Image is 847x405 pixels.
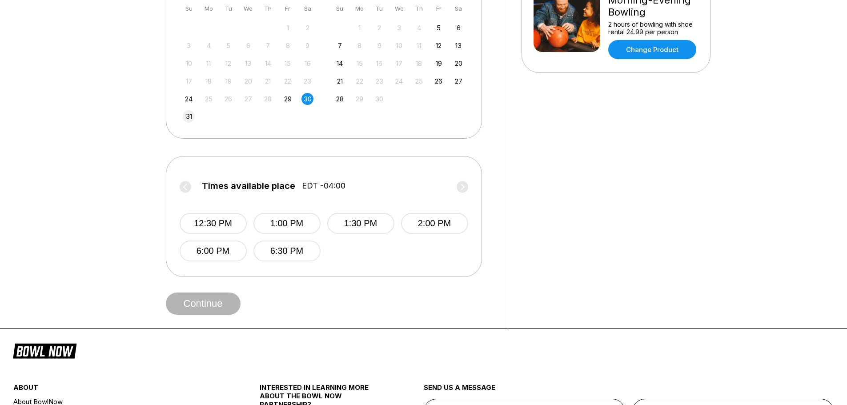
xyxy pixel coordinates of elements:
[334,75,346,87] div: Choose Sunday, September 21st, 2025
[373,93,385,105] div: Not available Tuesday, September 30th, 2025
[222,93,234,105] div: Not available Tuesday, August 26th, 2025
[373,40,385,52] div: Not available Tuesday, September 9th, 2025
[413,57,425,69] div: Not available Thursday, September 18th, 2025
[282,57,294,69] div: Not available Friday, August 15th, 2025
[453,3,465,15] div: Sa
[302,181,345,191] span: EDT -04:00
[401,213,468,234] button: 2:00 PM
[183,3,195,15] div: Su
[433,22,445,34] div: Choose Friday, September 5th, 2025
[180,241,247,261] button: 6:00 PM
[301,40,313,52] div: Not available Saturday, August 9th, 2025
[202,181,295,191] span: Times available place
[453,57,465,69] div: Choose Saturday, September 20th, 2025
[433,75,445,87] div: Choose Friday, September 26th, 2025
[203,57,215,69] div: Not available Monday, August 11th, 2025
[413,40,425,52] div: Not available Thursday, September 11th, 2025
[222,57,234,69] div: Not available Tuesday, August 12th, 2025
[353,93,365,105] div: Not available Monday, September 29th, 2025
[242,3,254,15] div: We
[282,75,294,87] div: Not available Friday, August 22nd, 2025
[301,57,313,69] div: Not available Saturday, August 16th, 2025
[334,93,346,105] div: Choose Sunday, September 28th, 2025
[183,57,195,69] div: Not available Sunday, August 10th, 2025
[253,241,321,261] button: 6:30 PM
[353,75,365,87] div: Not available Monday, September 22nd, 2025
[433,57,445,69] div: Choose Friday, September 19th, 2025
[180,213,247,234] button: 12:30 PM
[222,40,234,52] div: Not available Tuesday, August 5th, 2025
[262,93,274,105] div: Not available Thursday, August 28th, 2025
[282,40,294,52] div: Not available Friday, August 8th, 2025
[203,75,215,87] div: Not available Monday, August 18th, 2025
[13,383,218,396] div: about
[301,22,313,34] div: Not available Saturday, August 2nd, 2025
[413,22,425,34] div: Not available Thursday, September 4th, 2025
[393,57,405,69] div: Not available Wednesday, September 17th, 2025
[222,3,234,15] div: Tu
[453,75,465,87] div: Choose Saturday, September 27th, 2025
[301,3,313,15] div: Sa
[262,3,274,15] div: Th
[327,213,394,234] button: 1:30 PM
[222,75,234,87] div: Not available Tuesday, August 19th, 2025
[393,40,405,52] div: Not available Wednesday, September 10th, 2025
[242,40,254,52] div: Not available Wednesday, August 6th, 2025
[301,93,313,105] div: Choose Saturday, August 30th, 2025
[282,93,294,105] div: Choose Friday, August 29th, 2025
[353,3,365,15] div: Mo
[413,3,425,15] div: Th
[353,40,365,52] div: Not available Monday, September 8th, 2025
[262,75,274,87] div: Not available Thursday, August 21st, 2025
[301,75,313,87] div: Not available Saturday, August 23rd, 2025
[183,93,195,105] div: Choose Sunday, August 24th, 2025
[453,40,465,52] div: Choose Saturday, September 13th, 2025
[282,22,294,34] div: Not available Friday, August 1st, 2025
[608,40,696,59] a: Change Product
[608,20,698,36] div: 2 hours of bowling with shoe rental 24.99 per person
[183,40,195,52] div: Not available Sunday, August 3rd, 2025
[353,22,365,34] div: Not available Monday, September 1st, 2025
[203,93,215,105] div: Not available Monday, August 25th, 2025
[393,75,405,87] div: Not available Wednesday, September 24th, 2025
[373,3,385,15] div: Tu
[183,75,195,87] div: Not available Sunday, August 17th, 2025
[453,22,465,34] div: Choose Saturday, September 6th, 2025
[424,383,834,399] div: send us a message
[242,57,254,69] div: Not available Wednesday, August 13th, 2025
[433,40,445,52] div: Choose Friday, September 12th, 2025
[262,40,274,52] div: Not available Thursday, August 7th, 2025
[353,57,365,69] div: Not available Monday, September 15th, 2025
[373,75,385,87] div: Not available Tuesday, September 23rd, 2025
[334,57,346,69] div: Choose Sunday, September 14th, 2025
[253,213,321,234] button: 1:00 PM
[182,21,315,123] div: month 2025-08
[413,75,425,87] div: Not available Thursday, September 25th, 2025
[334,3,346,15] div: Su
[203,3,215,15] div: Mo
[183,110,195,122] div: Choose Sunday, August 31st, 2025
[393,3,405,15] div: We
[373,57,385,69] div: Not available Tuesday, September 16th, 2025
[334,40,346,52] div: Choose Sunday, September 7th, 2025
[262,57,274,69] div: Not available Thursday, August 14th, 2025
[333,21,466,105] div: month 2025-09
[242,75,254,87] div: Not available Wednesday, August 20th, 2025
[242,93,254,105] div: Not available Wednesday, August 27th, 2025
[393,22,405,34] div: Not available Wednesday, September 3rd, 2025
[433,3,445,15] div: Fr
[203,40,215,52] div: Not available Monday, August 4th, 2025
[373,22,385,34] div: Not available Tuesday, September 2nd, 2025
[282,3,294,15] div: Fr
